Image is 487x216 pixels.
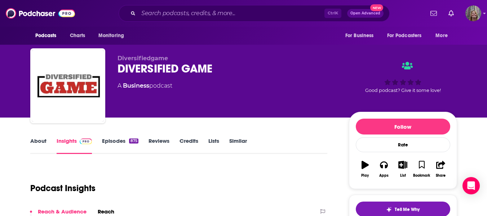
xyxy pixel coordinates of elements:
[465,5,481,21] span: Logged in as CGorges
[119,5,390,22] div: Search podcasts, credits, & more...
[387,31,422,41] span: For Podcasters
[38,208,87,215] p: Reach & Audience
[412,156,431,182] button: Bookmark
[80,138,92,144] img: Podchaser Pro
[446,7,457,19] a: Show notifications dropdown
[465,5,481,21] img: User Profile
[395,207,420,212] span: Tell Me Why
[6,6,75,20] img: Podchaser - Follow, Share and Rate Podcasts
[370,4,383,11] span: New
[32,50,104,122] img: DIVERSIFIED GAME
[382,29,432,43] button: open menu
[430,29,457,43] button: open menu
[365,88,441,93] span: Good podcast? Give it some love!
[30,137,47,154] a: About
[70,31,85,41] span: Charts
[35,31,57,41] span: Podcasts
[431,156,450,182] button: Share
[324,9,341,18] span: Ctrl K
[118,81,172,90] div: A podcast
[350,12,380,15] span: Open Advanced
[229,137,247,154] a: Similar
[400,173,406,178] div: List
[393,156,412,182] button: List
[386,207,392,212] img: tell me why sparkle
[361,173,369,178] div: Play
[129,138,138,144] div: 875
[118,55,168,62] span: Diversifiedgame
[379,173,389,178] div: Apps
[435,31,448,41] span: More
[30,29,66,43] button: open menu
[462,177,480,194] div: Open Intercom Messenger
[123,82,149,89] a: Business
[208,137,219,154] a: Lists
[30,183,96,194] h1: Podcast Insights
[356,119,450,135] button: Follow
[349,55,457,100] div: Good podcast? Give it some love!
[356,156,375,182] button: Play
[465,5,481,21] button: Show profile menu
[345,31,374,41] span: For Business
[413,173,430,178] div: Bookmark
[57,137,92,154] a: InsightsPodchaser Pro
[149,137,169,154] a: Reviews
[356,137,450,152] div: Rate
[428,7,440,19] a: Show notifications dropdown
[138,8,324,19] input: Search podcasts, credits, & more...
[180,137,198,154] a: Credits
[65,29,90,43] a: Charts
[98,208,114,215] h2: Reach
[93,29,133,43] button: open menu
[98,31,124,41] span: Monitoring
[340,29,383,43] button: open menu
[375,156,393,182] button: Apps
[347,9,384,18] button: Open AdvancedNew
[102,137,138,154] a: Episodes875
[436,173,446,178] div: Share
